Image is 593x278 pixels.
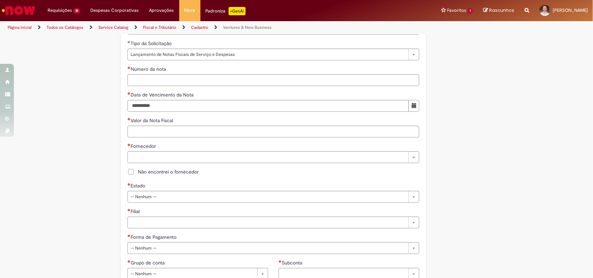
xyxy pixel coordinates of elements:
[47,25,83,30] a: Todos os Catálogos
[131,260,166,266] span: Grupo de conta
[127,74,419,86] input: Número da nota
[1,3,36,17] img: ServiceNow
[127,100,409,112] input: Data de Vencimento da Nota
[191,25,208,30] a: Cadastro
[409,100,419,112] button: Mostrar calendário para Data de Vencimento da Nota
[127,151,419,163] a: Limpar campo Fornecedor
[447,7,466,14] span: Favoritos
[131,183,147,189] span: Estado
[138,168,199,175] span: Não encontrei o fornecedor
[127,183,131,186] span: Necessários
[143,25,176,30] a: Fiscal e Tributário
[127,92,131,95] span: Necessários
[127,41,131,43] span: Obrigatório Preenchido
[489,7,514,14] span: Rascunhos
[468,8,473,14] span: 1
[131,143,157,149] span: Fornecedor
[553,7,588,13] span: [PERSON_NAME]
[483,7,514,14] a: Rascunhos
[279,260,282,263] span: Necessários
[282,260,304,266] span: Subconta
[149,7,174,14] span: Aprovações
[131,49,405,60] span: Lançamento de Notas Fiscais de Serviço e Despesas
[8,25,32,30] a: Página inicial
[127,209,131,211] span: Necessários
[127,118,131,120] span: Necessários
[91,7,139,14] span: Despesas Corporativas
[223,25,272,30] a: Ventures & New Business
[5,21,390,34] ul: Trilhas de página
[131,117,174,124] span: Valor da Nota Fiscal
[98,25,128,30] a: Service Catalog
[131,66,167,72] span: Número da nota
[131,191,405,202] span: -- Nenhum --
[131,208,141,214] span: Filial
[131,40,173,47] span: Tipo da Solicitação
[127,234,131,237] span: Necessários
[206,7,246,15] div: Padroniza
[48,7,72,14] span: Requisições
[127,66,131,69] span: Necessários
[131,92,195,98] span: Data de Vencimento da Nota
[73,8,80,14] span: 15
[184,7,195,14] span: More
[229,7,246,15] p: +GenAi
[127,126,419,137] input: Valor da Nota Fiscal
[127,260,131,263] span: Necessários
[127,143,131,146] span: Necessários
[131,234,178,240] span: Forma de Pagamento
[131,243,405,254] span: -- Nenhum --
